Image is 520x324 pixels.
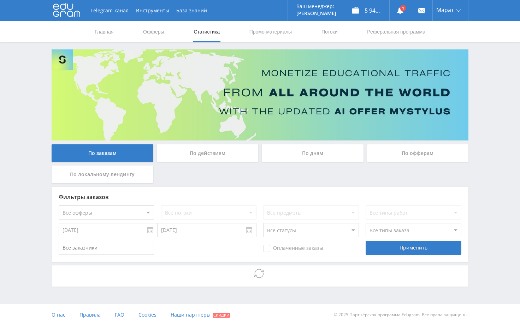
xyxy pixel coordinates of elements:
[366,241,461,255] div: Применить
[52,49,468,140] img: Banner
[138,311,156,318] span: Cookies
[115,311,124,318] span: FAQ
[321,21,338,42] a: Потоки
[263,245,323,252] span: Оплаченные заказы
[142,21,165,42] a: Офферы
[193,21,220,42] a: Статистика
[249,21,292,42] a: Промо-материалы
[59,241,154,255] input: Все заказчики
[52,166,153,183] div: По локальному лендингу
[436,7,454,13] span: Марат
[52,311,65,318] span: О нас
[367,144,469,162] div: По офферам
[262,144,364,162] div: По дням
[296,11,336,16] p: [PERSON_NAME]
[171,311,211,318] span: Наши партнеры
[52,144,153,162] div: По заказам
[94,21,114,42] a: Главная
[213,313,230,318] span: Скидки
[366,21,426,42] a: Реферальная программа
[157,144,259,162] div: По действиям
[296,4,336,9] p: Ваш менеджер:
[59,194,461,200] div: Фильтры заказов
[79,311,101,318] span: Правила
